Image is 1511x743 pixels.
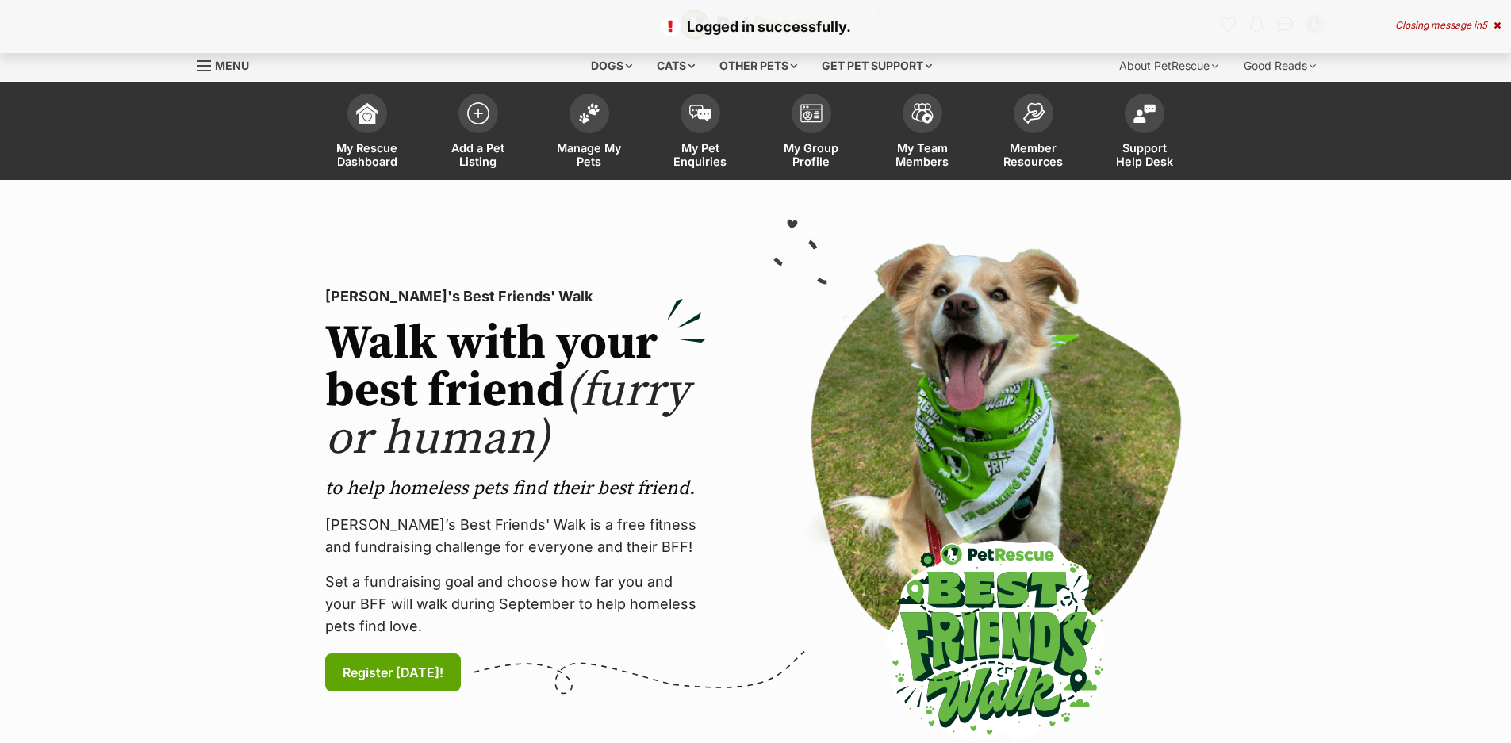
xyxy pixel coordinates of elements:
span: My Group Profile [776,141,847,168]
span: Add a Pet Listing [443,141,514,168]
span: Manage My Pets [554,141,625,168]
img: group-profile-icon-3fa3cf56718a62981997c0bc7e787c4b2cf8bcc04b72c1350f741eb67cf2f40e.svg [800,104,823,123]
img: dashboard-icon-eb2f2d2d3e046f16d808141f083e7271f6b2e854fb5c12c21221c1fb7104beca.svg [356,102,378,124]
a: Member Resources [978,86,1089,180]
span: Register [DATE]! [343,663,443,682]
div: About PetRescue [1108,50,1229,82]
span: (furry or human) [325,362,689,469]
span: Member Resources [998,141,1069,168]
span: My Team Members [887,141,958,168]
div: Dogs [580,50,643,82]
span: My Pet Enquiries [665,141,736,168]
a: My Team Members [867,86,978,180]
a: Menu [197,50,260,79]
div: Other pets [708,50,808,82]
div: Cats [646,50,706,82]
img: help-desk-icon-fdf02630f3aa405de69fd3d07c3f3aa587a6932b1a1747fa1d2bba05be0121f9.svg [1133,104,1156,123]
p: to help homeless pets find their best friend. [325,476,706,501]
div: Get pet support [811,50,943,82]
p: [PERSON_NAME]'s Best Friends' Walk [325,285,706,308]
h2: Walk with your best friend [325,320,706,463]
img: team-members-icon-5396bd8760b3fe7c0b43da4ab00e1e3bb1a5d9ba89233759b79545d2d3fc5d0d.svg [911,103,934,124]
img: member-resources-icon-8e73f808a243e03378d46382f2149f9095a855e16c252ad45f914b54edf8863c.svg [1022,102,1045,124]
span: Menu [215,59,249,72]
a: Support Help Desk [1089,86,1200,180]
div: Good Reads [1233,50,1327,82]
a: Register [DATE]! [325,653,461,691]
span: My Rescue Dashboard [332,141,403,168]
a: Manage My Pets [534,86,645,180]
a: Add a Pet Listing [423,86,534,180]
img: manage-my-pets-icon-02211641906a0b7f246fdf0571729dbe1e7629f14944591b6c1af311fb30b64b.svg [578,103,600,124]
a: My Group Profile [756,86,867,180]
img: add-pet-listing-icon-0afa8454b4691262ce3f59096e99ab1cd57d4a30225e0717b998d2c9b9846f56.svg [467,102,489,124]
img: pet-enquiries-icon-7e3ad2cf08bfb03b45e93fb7055b45f3efa6380592205ae92323e6603595dc1f.svg [689,105,711,122]
p: Set a fundraising goal and choose how far you and your BFF will walk during September to help hom... [325,571,706,638]
span: Support Help Desk [1109,141,1180,168]
a: My Rescue Dashboard [312,86,423,180]
a: My Pet Enquiries [645,86,756,180]
p: [PERSON_NAME]’s Best Friends' Walk is a free fitness and fundraising challenge for everyone and t... [325,514,706,558]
